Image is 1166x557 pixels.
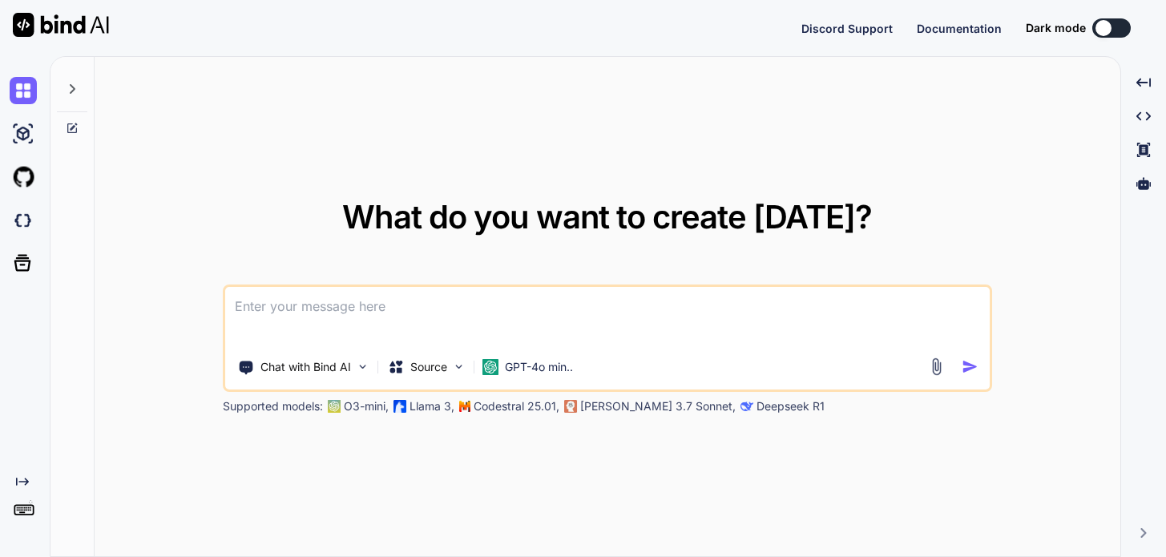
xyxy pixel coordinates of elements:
img: icon [962,358,978,375]
button: Discord Support [801,20,893,37]
img: attachment [927,357,946,376]
img: Bind AI [13,13,109,37]
img: Pick Models [452,360,466,373]
img: claude [740,400,753,413]
img: chat [10,77,37,104]
span: Documentation [917,22,1002,35]
span: What do you want to create [DATE]? [342,197,872,236]
img: Pick Tools [356,360,369,373]
p: Source [410,359,447,375]
span: Dark mode [1026,20,1086,36]
p: Deepseek R1 [756,398,825,414]
img: Mistral-AI [459,401,470,412]
p: [PERSON_NAME] 3.7 Sonnet, [580,398,736,414]
img: GPT-4 [328,400,341,413]
p: Chat with Bind AI [260,359,351,375]
img: ai-studio [10,120,37,147]
p: Llama 3, [410,398,454,414]
p: Supported models: [223,398,323,414]
img: GPT-4o mini [482,359,498,375]
span: Discord Support [801,22,893,35]
button: Documentation [917,20,1002,37]
p: GPT-4o min.. [505,359,573,375]
img: Llama2 [393,400,406,413]
img: claude [564,400,577,413]
img: githubLight [10,163,37,191]
p: O3-mini, [344,398,389,414]
img: darkCloudIdeIcon [10,207,37,234]
p: Codestral 25.01, [474,398,559,414]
